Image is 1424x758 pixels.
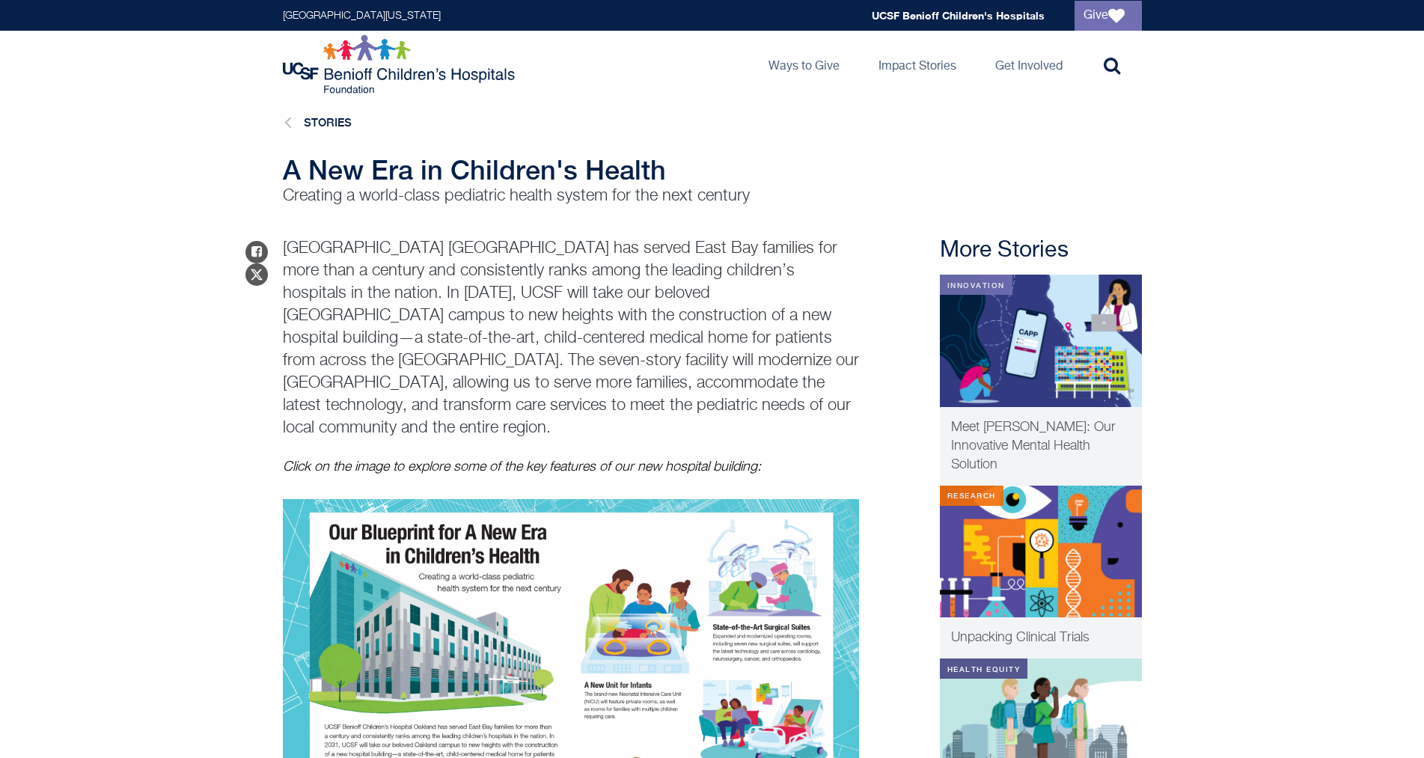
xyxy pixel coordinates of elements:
span: Unpacking Clinical Trials [951,631,1090,644]
img: Logo for UCSF Benioff Children's Hospitals Foundation [283,34,519,94]
div: Innovation [940,275,1012,295]
em: Click on the image to explore some of the key features of our new hospital building: [283,460,761,474]
div: Research [940,486,1003,506]
span: A New Era in Children's Health [283,154,666,186]
a: Innovation Meet CAPP Meet [PERSON_NAME]: Our Innovative Mental Health Solution [940,275,1142,486]
p: Creating a world-class pediatric health system for the next century [283,185,859,207]
a: Research Clinical Trials Unpacking Clinical Trials [940,486,1142,659]
div: Health Equity [940,658,1028,679]
p: [GEOGRAPHIC_DATA] [GEOGRAPHIC_DATA] has served East Bay families for more than a century and cons... [283,237,859,439]
img: Clinical Trials [940,486,1142,618]
a: Get Involved [983,31,1075,98]
span: Meet [PERSON_NAME]: Our Innovative Mental Health Solution [951,421,1116,471]
a: UCSF Benioff Children's Hospitals [872,9,1045,22]
img: Meet CAPP [940,275,1142,407]
a: Stories [304,116,352,129]
a: [GEOGRAPHIC_DATA][US_STATE] [283,10,441,21]
a: Ways to Give [757,31,852,98]
h2: More Stories [940,237,1142,264]
a: Impact Stories [867,31,968,98]
a: Give [1075,1,1142,31]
